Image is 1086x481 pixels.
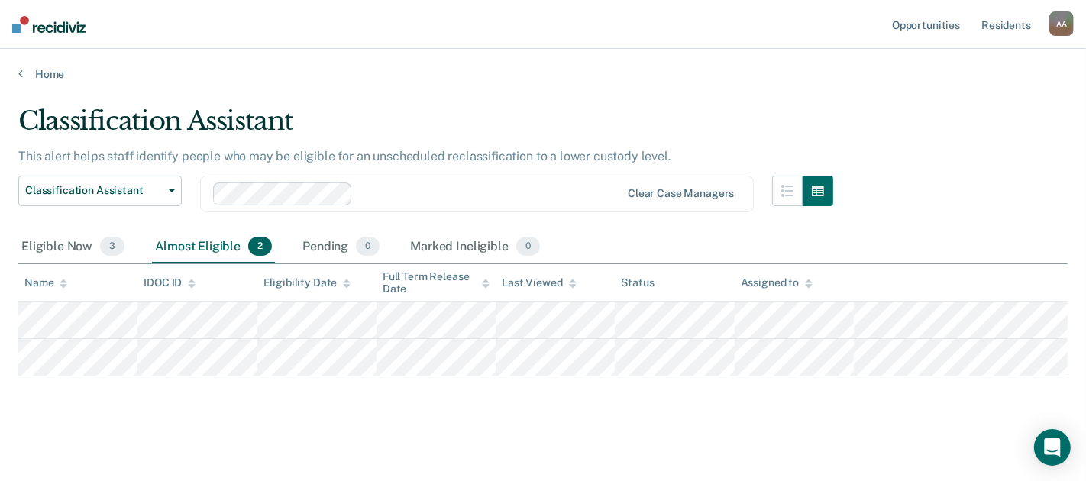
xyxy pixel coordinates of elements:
div: Status [621,276,654,289]
div: IDOC ID [144,276,196,289]
div: Marked Ineligible0 [407,231,543,264]
div: Last Viewed [502,276,576,289]
span: Classification Assistant [25,184,163,197]
div: Almost Eligible2 [152,231,275,264]
div: Assigned to [741,276,813,289]
div: Eligible Now3 [18,231,128,264]
div: Eligibility Date [263,276,351,289]
div: A A [1049,11,1074,36]
div: Classification Assistant [18,105,833,149]
div: Clear case managers [628,187,734,200]
span: 3 [100,237,124,257]
span: 0 [356,237,380,257]
div: Name [24,276,67,289]
a: Home [18,67,1068,81]
div: Pending0 [299,231,383,264]
button: Classification Assistant [18,176,182,206]
div: Full Term Release Date [383,270,490,296]
p: This alert helps staff identify people who may be eligible for an unscheduled reclassification to... [18,149,671,163]
span: 2 [248,237,272,257]
button: AA [1049,11,1074,36]
img: Recidiviz [12,16,86,33]
div: Open Intercom Messenger [1034,429,1071,466]
span: 0 [516,237,540,257]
